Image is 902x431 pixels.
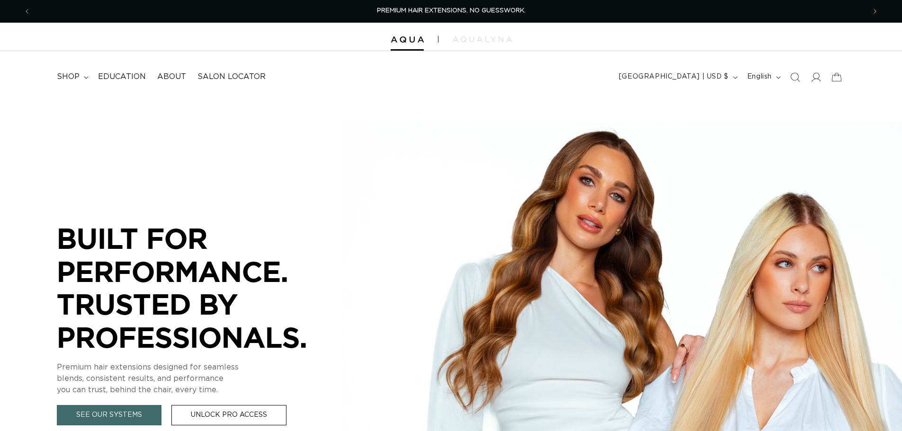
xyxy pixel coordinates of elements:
summary: shop [51,66,92,88]
a: Salon Locator [192,66,271,88]
a: About [152,66,192,88]
button: [GEOGRAPHIC_DATA] | USD $ [613,68,741,86]
span: shop [57,72,80,82]
span: [GEOGRAPHIC_DATA] | USD $ [619,72,729,82]
span: English [747,72,772,82]
img: aqualyna.com [453,36,512,42]
p: Premium hair extensions designed for seamless blends, consistent results, and performance you can... [57,361,341,396]
summary: Search [785,67,805,88]
a: Education [92,66,152,88]
button: Next announcement [865,2,885,20]
span: PREMIUM HAIR EXTENSIONS. NO GUESSWORK. [377,8,526,14]
span: Salon Locator [197,72,266,82]
button: Previous announcement [17,2,37,20]
span: Education [98,72,146,82]
button: English [741,68,785,86]
img: Aqua Hair Extensions [391,36,424,43]
p: BUILT FOR PERFORMANCE. TRUSTED BY PROFESSIONALS. [57,222,341,353]
a: See Our Systems [57,405,161,425]
span: About [157,72,186,82]
a: Unlock Pro Access [171,405,286,425]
